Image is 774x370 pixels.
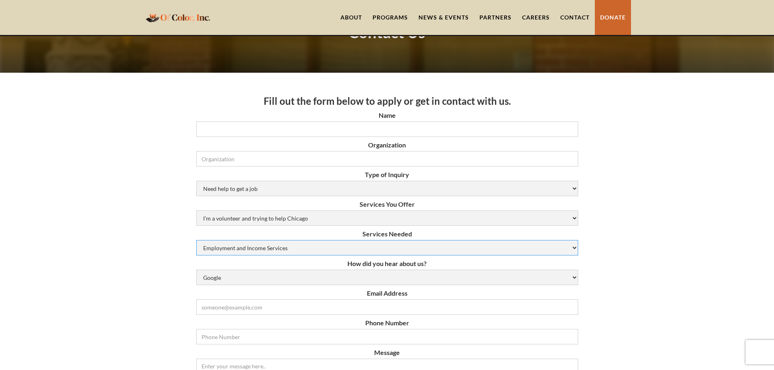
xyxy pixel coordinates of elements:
label: Services Needed [196,230,578,238]
label: Organization [196,141,578,149]
label: How did you hear about us? [196,260,578,268]
a: home [143,8,212,27]
label: Phone Number [196,319,578,327]
input: someone@example.com [196,299,578,315]
label: Type of Inquiry [196,171,578,179]
label: Services You Offer [196,200,578,208]
label: Message [196,348,578,357]
label: Name [196,111,578,119]
div: Programs [373,13,408,22]
input: Phone Number [196,329,578,344]
label: Email Address [196,289,578,297]
h3: Fill out the form below to apply or get in contact with us. [196,95,578,107]
input: Organization [196,151,578,167]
